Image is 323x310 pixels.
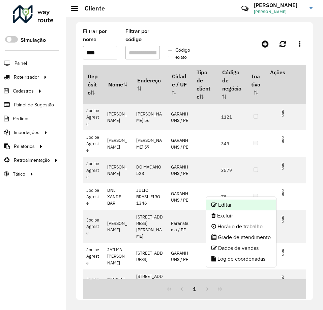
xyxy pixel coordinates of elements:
label: Filtrar por nome [83,27,117,44]
label: Simulação [21,36,46,44]
td: 78 [218,183,246,210]
td: Paranatama / PE [167,210,192,243]
td: 1121 [218,104,246,131]
td: 3579 [218,157,246,184]
td: [PERSON_NAME] [104,210,133,243]
span: [PERSON_NAME] [254,9,304,15]
th: Nome [104,65,133,104]
td: [PERSON_NAME] [104,130,133,157]
a: Contato Rápido [238,1,252,16]
button: 1 [188,283,201,295]
td: [STREET_ADDRESS][PERSON_NAME] [133,269,167,303]
td: [PERSON_NAME] 56 [133,104,167,131]
td: Jodibe Agreste [83,157,104,184]
td: GARANHUNS / PE [167,104,192,131]
span: Tático [13,171,25,178]
h3: [PERSON_NAME] [254,2,304,8]
span: Cadastros [13,87,34,95]
td: [PERSON_NAME] [104,104,133,131]
th: Tipo de cliente [192,65,218,104]
td: GARANHUNS / PE [167,243,192,270]
td: MERC DE [PERSON_NAME] [104,269,133,303]
td: 349 [218,130,246,157]
td: Jodibe Agreste [83,243,104,270]
td: CORRENTES / PE [167,269,192,303]
li: Excluir [206,210,276,221]
td: JULIO BRASILEIRO 1346 [133,183,167,210]
span: Importações [14,129,39,136]
td: [STREET_ADDRESS] [133,243,167,270]
li: Dados de vendas [206,243,276,254]
td: Jodibe Agreste [83,210,104,243]
td: Jodibe Agreste [83,104,104,131]
th: Endereço [133,65,167,104]
td: JAILMA [PERSON_NAME] [104,243,133,270]
span: Painel [14,60,27,67]
td: GARANHUNS / PE [167,130,192,157]
td: DNL XANDE BAR [104,183,133,210]
td: Jodibe Agreste [83,183,104,210]
td: Jodibe Agreste [83,269,104,303]
td: 4287 [218,269,246,303]
td: [PERSON_NAME] 57 [133,130,167,157]
li: Log de coordenadas [206,254,276,264]
td: Jodibe Agreste [83,130,104,157]
th: Código de negócio [218,65,246,104]
li: Horário de trabalho [206,221,276,232]
td: GARANHUNS / PE [167,183,192,210]
label: Filtrar por código [125,27,160,44]
td: DO MAGANO 523 [133,157,167,184]
td: [STREET_ADDRESS][PERSON_NAME] [133,210,167,243]
th: Inativo [246,65,265,104]
span: Painel de Sugestão [14,101,54,108]
td: [PERSON_NAME] [104,157,133,184]
span: Pedidos [13,115,30,122]
th: Depósito [83,65,104,104]
h2: Cliente [78,5,105,12]
span: Roteirizador [14,74,39,81]
label: Código exato [168,47,193,61]
th: Cidade / UF [167,65,192,104]
th: Ações [265,65,306,79]
span: Retroalimentação [14,157,50,164]
span: Relatórios [14,143,35,150]
li: Grade de atendimento [206,232,276,243]
li: Editar [206,200,276,210]
td: GARANHUNS / PE [167,157,192,184]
